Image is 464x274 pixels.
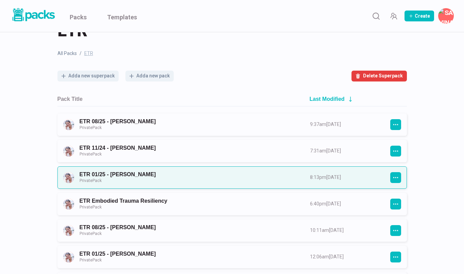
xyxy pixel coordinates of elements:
[369,9,383,23] button: Search
[80,50,82,57] span: /
[438,8,454,24] button: Savina Tilmann
[57,50,407,57] nav: breadcrumb
[310,96,345,102] h2: Last Modified
[10,7,56,23] img: Packs logo
[57,50,77,57] a: All Packs
[351,71,407,81] button: Delete Superpack
[57,96,83,102] h2: Pack Title
[405,11,434,21] button: Create Pack
[387,9,400,23] button: Manage Team Invites
[125,71,174,81] button: Adda new pack
[84,50,93,57] span: ETR
[10,7,56,25] a: Packs logo
[57,71,119,81] button: Adda new superpack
